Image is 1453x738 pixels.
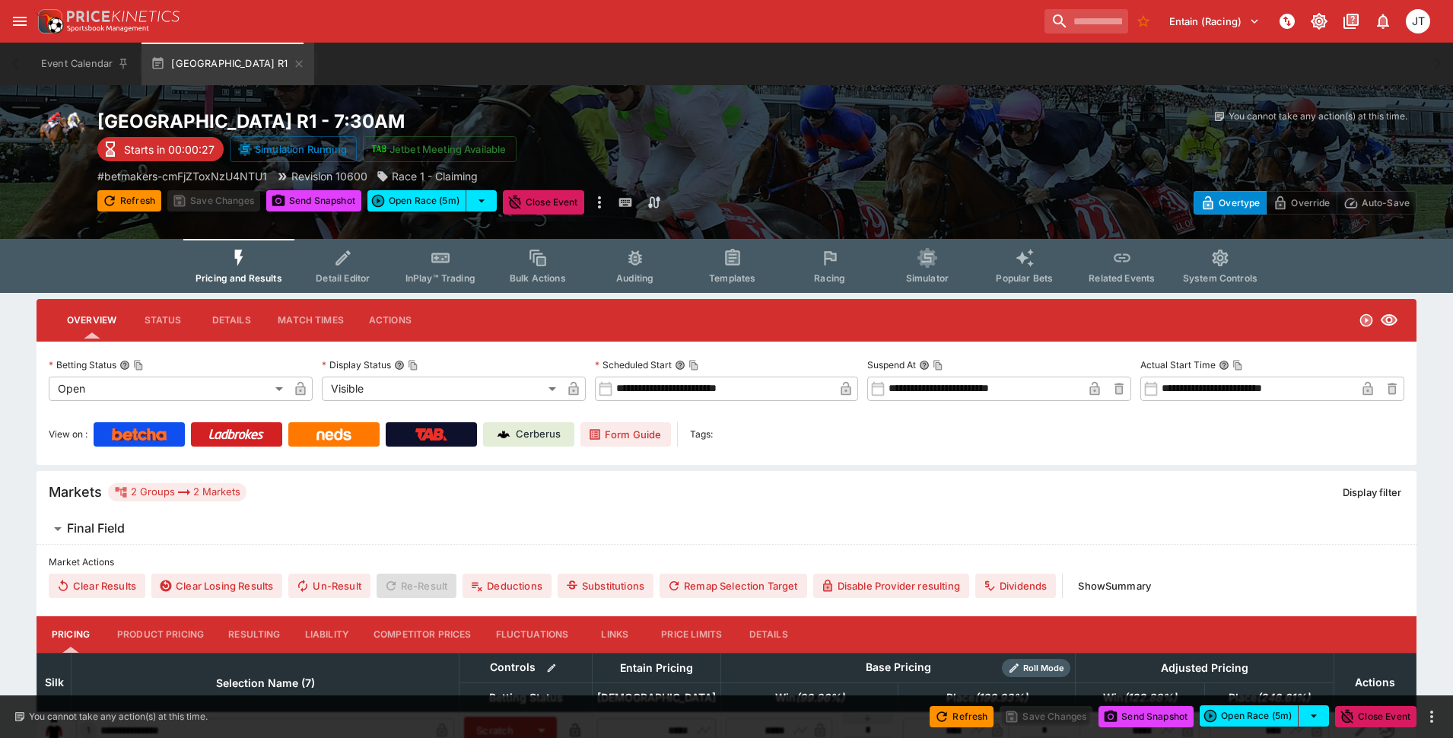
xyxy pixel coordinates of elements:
th: [DEMOGRAPHIC_DATA] [593,682,721,711]
img: horse_racing.png [37,110,85,158]
span: System Controls [1183,272,1257,284]
img: Ladbrokes [208,428,264,441]
img: TabNZ [415,428,447,441]
p: You cannot take any action(s) at this time. [29,710,208,724]
button: Jetbet Meeting Available [363,136,517,162]
div: Show/hide Price Roll mode configuration. [1002,659,1070,677]
button: Refresh [930,706,994,727]
button: Copy To Clipboard [133,360,144,371]
div: split button [1200,705,1329,727]
button: Match Times [265,302,356,339]
button: Clear Losing Results [151,574,282,598]
span: Detail Editor [316,272,370,284]
img: PriceKinetics Logo [33,6,64,37]
button: open drawer [6,8,33,35]
button: Simulation Running [230,136,357,162]
button: Refresh [97,190,161,212]
button: Pricing [37,616,105,653]
button: Open Race (5m) [367,190,466,212]
p: Revision 10600 [291,168,367,184]
p: Overtype [1219,195,1260,211]
svg: Open [1359,313,1374,328]
div: Base Pricing [860,658,937,677]
img: PriceKinetics [67,11,180,22]
span: Auditing [616,272,653,284]
button: Betting StatusCopy To Clipboard [119,360,130,371]
button: Competitor Prices [361,616,484,653]
button: more [590,190,609,215]
button: Details [734,616,803,653]
button: Actions [356,302,424,339]
button: Suspend AtCopy To Clipboard [919,360,930,371]
button: Copy To Clipboard [408,360,418,371]
p: Override [1291,195,1330,211]
span: Templates [709,272,755,284]
button: Overtype [1194,191,1267,215]
label: Market Actions [49,551,1404,574]
div: split button [367,190,497,212]
h6: Final Field [67,520,125,536]
button: Display StatusCopy To Clipboard [394,360,405,371]
button: select merge strategy [466,190,497,212]
button: Deductions [463,574,552,598]
button: Scheduled StartCopy To Clipboard [675,360,685,371]
p: Scheduled Start [595,358,672,371]
button: Resulting [216,616,292,653]
span: Simulator [906,272,949,284]
button: Event Calendar [32,43,138,85]
p: Cerberus [516,427,561,442]
p: Starts in 00:00:27 [124,142,215,157]
h5: Markets [49,483,102,501]
button: Substitutions [558,574,653,598]
button: Final Field [37,514,1416,544]
div: Josh Tanner [1406,9,1430,33]
em: ( 99.96 %) [796,689,844,707]
button: Toggle light/dark mode [1305,8,1333,35]
span: Re-Result [377,574,456,598]
button: Dividends [975,574,1056,598]
button: NOT Connected to PK [1273,8,1301,35]
button: Details [197,302,265,339]
span: Place(246.61%) [1212,689,1327,707]
img: Neds [316,428,351,441]
button: Un-Result [288,574,370,598]
button: Send Snapshot [1098,706,1194,727]
button: Price Limits [649,616,734,653]
button: Documentation [1337,8,1365,35]
em: ( 199.93 %) [974,689,1028,707]
p: You cannot take any action(s) at this time. [1229,110,1407,123]
svg: Visible [1380,311,1398,329]
button: Disable Provider resulting [813,574,969,598]
button: Bulk edit [542,658,561,678]
th: Entain Pricing [593,653,721,682]
button: Links [580,616,649,653]
button: Copy To Clipboard [933,360,943,371]
label: View on : [49,422,87,447]
th: Controls [459,653,593,682]
span: Bulk Actions [510,272,566,284]
span: Betting Status [472,689,580,707]
h2: Copy To Clipboard [97,110,757,133]
button: Auto-Save [1337,191,1416,215]
button: Actual Start TimeCopy To Clipboard [1219,360,1229,371]
span: Selection Name (7) [199,674,332,692]
a: Form Guide [580,422,671,447]
button: Josh Tanner [1401,5,1435,38]
span: Racing [814,272,845,284]
span: InPlay™ Trading [405,272,475,284]
p: Auto-Save [1362,195,1410,211]
button: more [1423,708,1441,726]
button: Fluctuations [484,616,581,653]
th: Actions [1334,653,1416,711]
img: jetbet-logo.svg [371,142,386,157]
button: [GEOGRAPHIC_DATA] R1 [141,43,313,85]
button: Send Snapshot [266,190,361,212]
div: Visible [322,377,561,401]
img: Cerberus [498,428,510,441]
div: Race 1 - Claiming [377,168,478,184]
span: Place(199.93%) [930,689,1044,707]
button: Open Race (5m) [1200,705,1299,727]
em: ( 122.88 %) [1124,689,1177,707]
button: Overview [55,302,129,339]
